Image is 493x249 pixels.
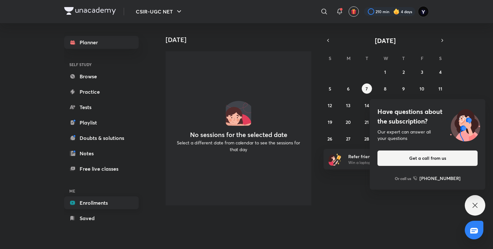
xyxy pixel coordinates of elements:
abbr: October 6, 2025 [347,86,350,92]
button: October 4, 2025 [435,67,445,77]
h6: SELF STUDY [64,59,139,70]
button: October 21, 2025 [362,117,372,127]
button: [DATE] [333,36,438,45]
img: Yedhukrishna Nambiar [418,6,429,17]
a: Playlist [64,116,139,129]
abbr: October 2, 2025 [402,69,405,75]
button: CSIR-UGC NET [132,5,187,18]
a: Doubts & solutions [64,132,139,144]
a: Company Logo [64,7,116,16]
abbr: October 4, 2025 [439,69,442,75]
abbr: Monday [347,55,350,61]
abbr: October 26, 2025 [327,136,332,142]
abbr: October 8, 2025 [384,86,386,92]
button: October 27, 2025 [343,133,353,144]
button: Get a call from us [377,150,478,166]
p: Select a different date from calendar to see the sessions for that day [173,139,304,153]
h4: Have questions about the subscription? [377,107,478,126]
img: ttu_illustration_new.svg [445,107,485,142]
button: October 13, 2025 [343,100,353,110]
h6: ME [64,185,139,196]
img: avatar [351,9,357,14]
img: Company Logo [64,7,116,15]
abbr: Thursday [402,55,405,61]
button: October 26, 2025 [325,133,335,144]
button: October 1, 2025 [380,67,390,77]
abbr: October 9, 2025 [402,86,405,92]
abbr: October 10, 2025 [419,86,424,92]
button: October 12, 2025 [325,100,335,110]
a: Browse [64,70,139,83]
abbr: October 11, 2025 [438,86,442,92]
button: October 6, 2025 [343,83,353,94]
img: No events [226,100,251,126]
button: October 19, 2025 [325,117,335,127]
abbr: October 12, 2025 [328,102,332,108]
abbr: October 1, 2025 [384,69,386,75]
span: [DATE] [375,36,396,45]
h4: No sessions for the selected date [190,131,287,139]
abbr: October 21, 2025 [365,119,369,125]
abbr: October 13, 2025 [346,102,350,108]
h6: Refer friends [348,153,427,160]
a: Notes [64,147,139,160]
button: October 10, 2025 [417,83,427,94]
abbr: October 5, 2025 [329,86,331,92]
a: Saved [64,212,139,225]
a: Free live classes [64,162,139,175]
abbr: October 19, 2025 [328,119,332,125]
h4: [DATE] [166,36,316,44]
a: [PHONE_NUMBER] [413,175,461,182]
div: Our expert can answer all your questions [377,129,478,142]
abbr: Friday [421,55,423,61]
a: Practice [64,85,139,98]
img: referral [329,153,342,166]
a: Tests [64,101,139,114]
button: October 5, 2025 [325,83,335,94]
button: October 7, 2025 [362,83,372,94]
abbr: Tuesday [366,55,368,61]
abbr: October 27, 2025 [346,136,350,142]
h6: [PHONE_NUMBER] [419,175,461,182]
abbr: Saturday [439,55,442,61]
button: October 14, 2025 [362,100,372,110]
button: October 2, 2025 [398,67,409,77]
img: streak [393,8,400,15]
button: October 3, 2025 [417,67,427,77]
button: October 28, 2025 [362,133,372,144]
button: October 8, 2025 [380,83,390,94]
abbr: October 7, 2025 [366,86,368,92]
button: October 11, 2025 [435,83,445,94]
abbr: October 28, 2025 [364,136,369,142]
a: Enrollments [64,196,139,209]
a: Planner [64,36,139,49]
button: October 9, 2025 [398,83,409,94]
abbr: Wednesday [384,55,388,61]
abbr: October 3, 2025 [421,69,423,75]
abbr: October 20, 2025 [346,119,351,125]
abbr: Sunday [329,55,331,61]
p: Win a laptop, vouchers & more [348,160,427,166]
abbr: October 14, 2025 [365,102,369,108]
p: Or call us [395,176,411,181]
button: October 20, 2025 [343,117,353,127]
button: avatar [349,6,359,17]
